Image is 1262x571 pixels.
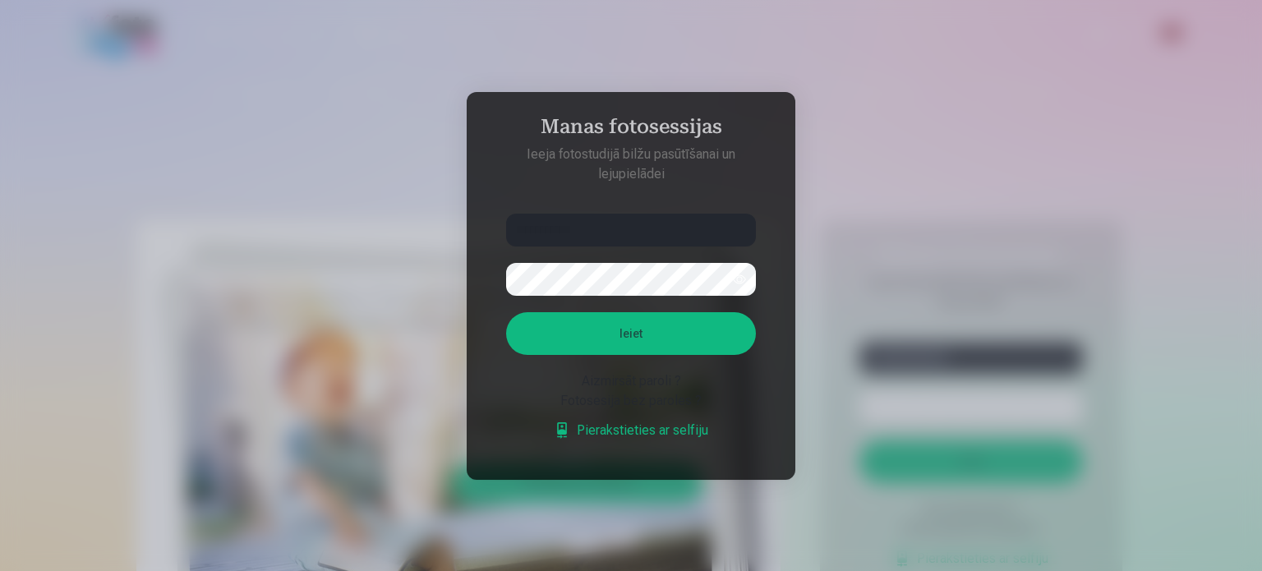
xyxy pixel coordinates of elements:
button: Ieiet [506,312,756,355]
h4: Manas fotosessijas [490,115,772,145]
div: Fotosesija bez paroles ? [506,391,756,411]
div: Aizmirsāt paroli ? [506,371,756,391]
p: Ieeja fotostudijā bilžu pasūtīšanai un lejupielādei [490,145,772,184]
a: Pierakstieties ar selfiju [554,421,708,440]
